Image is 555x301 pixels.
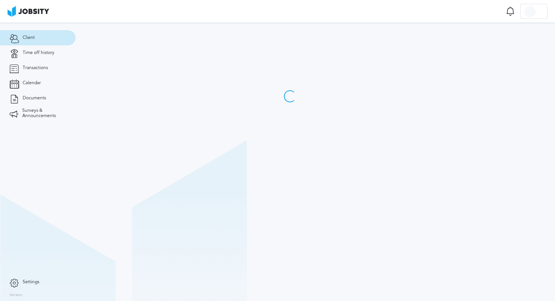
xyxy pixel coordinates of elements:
span: Settings [23,279,39,285]
label: Version: [9,293,23,298]
span: Client [23,35,35,40]
img: ab4bad089aa723f57921c736e9817d99.png [8,6,49,17]
span: Time off history [23,50,54,56]
span: Surveys & Announcements [22,108,66,119]
span: Calendar [23,80,41,86]
span: Transactions [23,65,48,71]
span: Documents [23,96,46,101]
